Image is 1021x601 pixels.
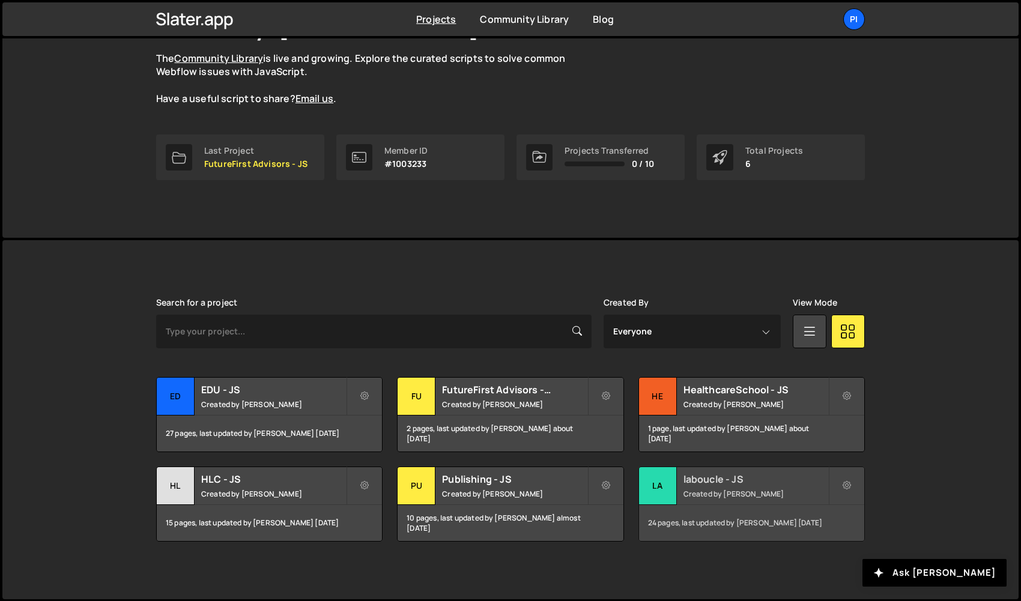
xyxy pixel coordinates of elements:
[398,505,623,541] div: 10 pages, last updated by [PERSON_NAME] almost [DATE]
[156,298,237,307] label: Search for a project
[683,473,828,486] h2: laboucle - JS
[157,415,382,452] div: 27 pages, last updated by [PERSON_NAME] [DATE]
[745,159,803,169] p: 6
[632,159,654,169] span: 0 / 10
[683,399,828,409] small: Created by [PERSON_NAME]
[156,315,592,348] input: Type your project...
[157,467,195,505] div: HL
[397,377,623,452] a: Fu FutureFirst Advisors - JS Created by [PERSON_NAME] 2 pages, last updated by [PERSON_NAME] abou...
[862,559,1007,587] button: Ask [PERSON_NAME]
[442,399,587,409] small: Created by [PERSON_NAME]
[639,378,677,415] div: He
[201,383,346,396] h2: EDU - JS
[639,505,864,541] div: 24 pages, last updated by [PERSON_NAME] [DATE]
[204,159,308,169] p: FutureFirst Advisors - JS
[442,383,587,396] h2: FutureFirst Advisors - JS
[156,377,383,452] a: ED EDU - JS Created by [PERSON_NAME] 27 pages, last updated by [PERSON_NAME] [DATE]
[398,467,435,505] div: Pu
[416,13,456,26] a: Projects
[397,467,623,542] a: Pu Publishing - JS Created by [PERSON_NAME] 10 pages, last updated by [PERSON_NAME] almost [DATE]
[204,146,308,156] div: Last Project
[174,52,263,65] a: Community Library
[639,467,677,505] div: la
[384,146,428,156] div: Member ID
[480,13,569,26] a: Community Library
[398,415,623,452] div: 2 pages, last updated by [PERSON_NAME] about [DATE]
[593,13,614,26] a: Blog
[604,298,649,307] label: Created By
[201,399,346,409] small: Created by [PERSON_NAME]
[384,159,428,169] p: #1003233
[843,8,865,30] a: Pi
[638,467,865,542] a: la laboucle - JS Created by [PERSON_NAME] 24 pages, last updated by [PERSON_NAME] [DATE]
[639,415,864,452] div: 1 page, last updated by [PERSON_NAME] about [DATE]
[442,473,587,486] h2: Publishing - JS
[156,134,324,180] a: Last Project FutureFirst Advisors - JS
[201,473,346,486] h2: HLC - JS
[398,378,435,415] div: Fu
[683,383,828,396] h2: HealthcareSchool - JS
[793,298,837,307] label: View Mode
[156,52,589,106] p: The is live and growing. Explore the curated scripts to solve common Webflow issues with JavaScri...
[201,489,346,499] small: Created by [PERSON_NAME]
[442,489,587,499] small: Created by [PERSON_NAME]
[157,378,195,415] div: ED
[565,146,654,156] div: Projects Transferred
[745,146,803,156] div: Total Projects
[638,377,865,452] a: He HealthcareSchool - JS Created by [PERSON_NAME] 1 page, last updated by [PERSON_NAME] about [DATE]
[683,489,828,499] small: Created by [PERSON_NAME]
[295,92,333,105] a: Email us
[157,505,382,541] div: 15 pages, last updated by [PERSON_NAME] [DATE]
[156,467,383,542] a: HL HLC - JS Created by [PERSON_NAME] 15 pages, last updated by [PERSON_NAME] [DATE]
